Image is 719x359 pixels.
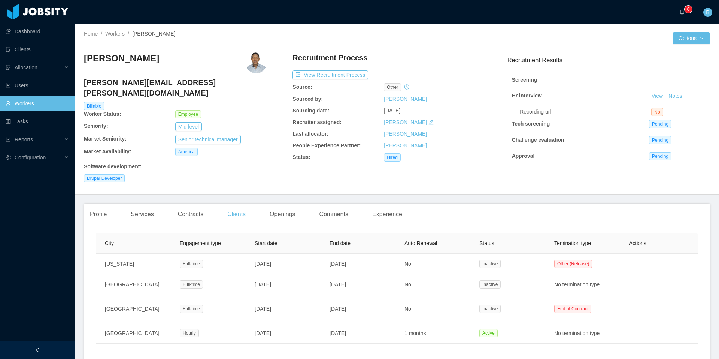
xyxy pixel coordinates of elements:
a: Home [84,31,98,37]
td: No [398,274,473,295]
span: Allocation [15,64,37,70]
strong: Screening [512,77,537,83]
a: View [649,93,665,99]
a: icon: robotUsers [6,78,69,93]
span: Drupal Developer [84,174,125,182]
span: Pending [649,152,671,160]
span: Full-time [180,305,203,313]
span: [DATE] [330,261,346,267]
i: icon: bell [679,9,685,15]
button: icon: exportView Recruitment Process [292,70,368,79]
td: No [398,295,473,323]
span: Actions [629,240,646,246]
div: Contracts [172,204,209,225]
td: No termination type [548,274,623,295]
i: icon: line-chart [6,137,11,142]
strong: Challenge evaluation [512,137,564,143]
span: Configuration [15,154,46,160]
a: [PERSON_NAME] [384,131,427,137]
b: Sourced by: [292,96,323,102]
div: Profile [84,204,113,225]
strong: Tech screening [512,121,550,127]
i: icon: edit [428,120,434,125]
b: Sourcing date: [292,108,329,114]
span: Hourly [180,329,199,337]
span: Other (Release) [554,260,592,268]
span: America [175,148,198,156]
td: [GEOGRAPHIC_DATA] [99,323,174,344]
span: Pending [649,120,671,128]
b: Seniority: [84,123,108,129]
td: No termination type [548,323,623,344]
a: icon: userWorkers [6,96,69,111]
td: [GEOGRAPHIC_DATA] [99,274,174,295]
span: Inactive [479,260,501,268]
span: [DATE] [330,330,346,336]
a: icon: exportView Recruitment Process [292,72,368,78]
span: [DATE] [330,281,346,287]
span: Pending [649,136,671,144]
span: [PERSON_NAME] [132,31,175,37]
a: [PERSON_NAME] [384,142,427,148]
h3: Recruitment Results [507,55,710,65]
span: Employee [175,110,201,118]
span: / [128,31,129,37]
img: 0a230ad0-5fe8-11e9-804f-3539eb8e47bb_6673978b17457-400w.png [246,52,267,73]
b: Software development : [84,163,142,169]
span: Inactive [479,280,501,289]
div: Openings [264,204,301,225]
div: Recording url [520,108,651,116]
sup: 0 [685,6,692,13]
span: Billable [84,102,104,110]
span: Active [479,329,498,337]
div: Comments [313,204,354,225]
a: [PERSON_NAME] [384,119,427,125]
button: Optionsicon: down [673,32,710,44]
span: City [105,240,114,246]
div: Services [125,204,160,225]
span: Hired [384,153,401,162]
span: Inactive [479,305,501,313]
a: icon: auditClients [6,42,69,57]
i: icon: setting [6,155,11,160]
div: Experience [366,204,408,225]
span: Full-time [180,280,203,289]
span: Full-time [180,260,203,268]
span: Engagement type [180,240,221,246]
span: [DATE] [330,306,346,312]
span: Temination type [554,240,591,246]
span: [DATE] [384,108,400,114]
span: [DATE] [255,330,271,336]
td: No [398,254,473,274]
button: Senior technical manager [175,135,241,144]
b: Source: [292,84,312,90]
i: icon: solution [6,65,11,70]
span: B [706,8,709,17]
a: [PERSON_NAME] [384,96,427,102]
b: Last allocator: [292,131,328,137]
span: Status [479,240,494,246]
td: [US_STATE] [99,254,174,274]
span: [DATE] [255,306,271,312]
span: [DATE] [255,281,271,287]
b: People Experience Partner: [292,142,361,148]
b: Market Availability: [84,148,131,154]
b: Market Seniority: [84,136,127,142]
span: End of Contract [554,305,591,313]
i: icon: history [404,84,409,90]
span: / [101,31,102,37]
span: No [651,108,663,116]
span: Reports [15,136,33,142]
a: icon: profileTasks [6,114,69,129]
a: icon: pie-chartDashboard [6,24,69,39]
td: [GEOGRAPHIC_DATA] [99,295,174,323]
strong: Approval [512,153,535,159]
span: End date [330,240,351,246]
h3: [PERSON_NAME] [84,52,159,64]
span: [DATE] [255,261,271,267]
span: Start date [255,240,277,246]
td: 1 months [398,323,473,344]
b: Status: [292,154,310,160]
b: Worker Status: [84,111,121,117]
div: Clients [221,204,252,225]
